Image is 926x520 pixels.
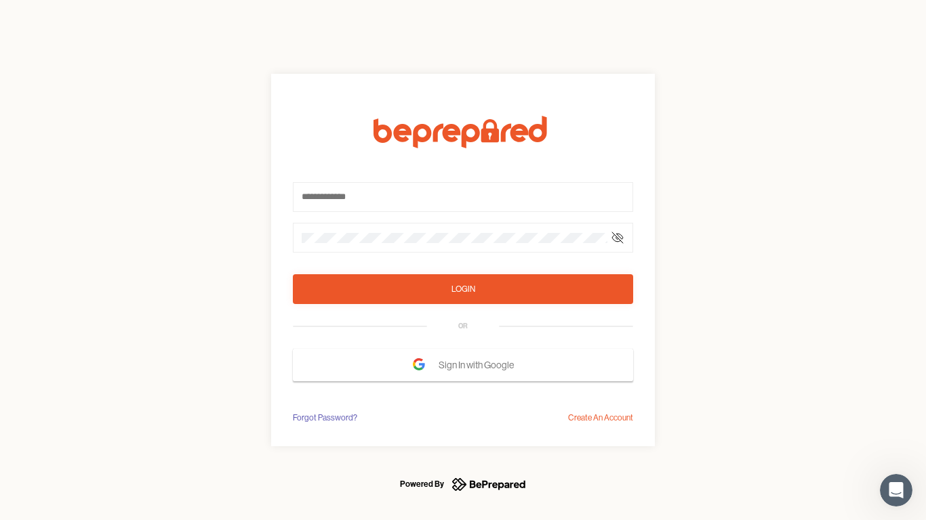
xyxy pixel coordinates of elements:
button: Login [293,274,633,304]
div: Powered By [400,476,444,492]
span: Sign In with Google [439,353,521,377]
div: OR [458,321,468,332]
iframe: Intercom live chat [880,474,912,506]
div: Login [451,282,475,296]
div: Forgot Password? [293,411,357,425]
button: Sign In with Google [293,349,633,381]
div: Create An Account [568,411,633,425]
